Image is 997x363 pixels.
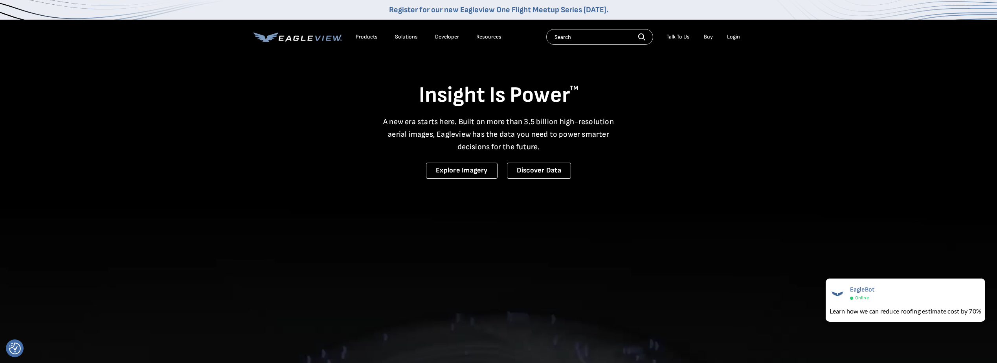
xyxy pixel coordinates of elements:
[9,343,21,354] button: Consent Preferences
[356,33,378,40] div: Products
[426,163,498,179] a: Explore Imagery
[507,163,571,179] a: Discover Data
[476,33,501,40] div: Resources
[830,286,845,302] img: EagleBot
[727,33,740,40] div: Login
[855,295,869,301] span: Online
[378,115,619,153] p: A new era starts here. Built on more than 3.5 billion high-resolution aerial images, Eagleview ha...
[850,286,875,293] span: EagleBot
[253,82,744,109] h1: Insight Is Power
[667,33,690,40] div: Talk To Us
[704,33,713,40] a: Buy
[395,33,418,40] div: Solutions
[830,306,981,316] div: Learn how we can reduce roofing estimate cost by 70%
[389,5,608,15] a: Register for our new Eagleview One Flight Meetup Series [DATE].
[9,343,21,354] img: Revisit consent button
[570,84,578,92] sup: TM
[435,33,459,40] a: Developer
[546,29,653,45] input: Search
